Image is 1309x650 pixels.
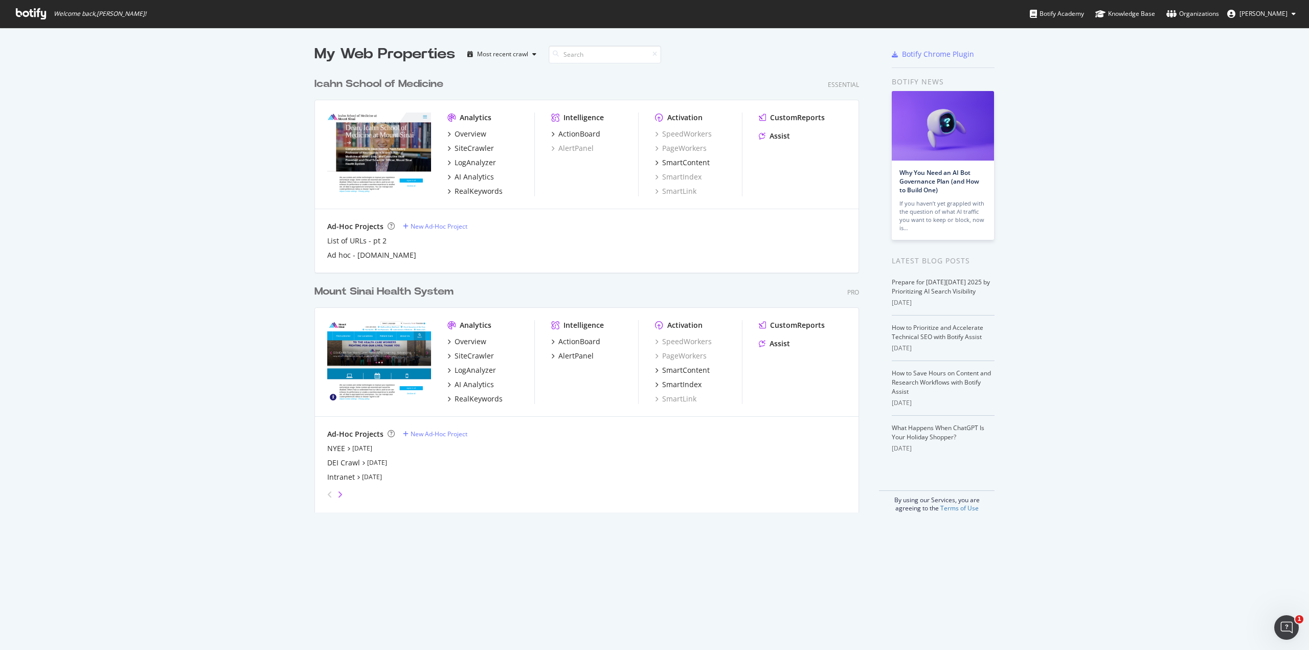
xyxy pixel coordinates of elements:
div: Knowledge Base [1095,9,1155,19]
div: SiteCrawler [455,351,494,361]
a: Overview [447,129,486,139]
a: SpeedWorkers [655,337,712,347]
a: [DATE] [352,444,372,453]
a: SmartIndex [655,172,702,182]
a: Prepare for [DATE][DATE] 2025 by Prioritizing AI Search Visibility [892,278,990,296]
div: Intelligence [563,320,604,330]
img: mountsinai.org [327,320,431,403]
a: SmartContent [655,365,710,375]
div: SiteCrawler [455,143,494,153]
div: Most recent crawl [477,51,528,57]
div: ActionBoard [558,129,600,139]
a: AI Analytics [447,379,494,390]
a: How to Save Hours on Content and Research Workflows with Botify Assist [892,369,991,396]
div: LogAnalyzer [455,365,496,375]
a: CustomReports [759,113,825,123]
div: Overview [455,337,486,347]
div: New Ad-Hoc Project [411,430,467,438]
iframe: Intercom live chat [1274,615,1299,640]
div: [DATE] [892,444,995,453]
img: Why You Need an AI Bot Governance Plan (and How to Build One) [892,91,994,161]
div: Latest Blog Posts [892,255,995,266]
a: New Ad-Hoc Project [403,222,467,231]
a: Overview [447,337,486,347]
div: RealKeywords [455,394,503,404]
a: AlertPanel [551,351,594,361]
div: Intelligence [563,113,604,123]
div: Activation [667,320,703,330]
a: SmartLink [655,394,696,404]
div: AI Analytics [455,379,494,390]
div: SmartContent [662,158,710,168]
div: SmartIndex [662,379,702,390]
a: AI Analytics [447,172,494,182]
div: List of URLs - pt 2 [327,236,387,246]
div: SmartContent [662,365,710,375]
div: angle-right [336,489,344,500]
a: CustomReports [759,320,825,330]
a: RealKeywords [447,394,503,404]
a: SiteCrawler [447,351,494,361]
div: grid [314,64,867,512]
div: Essential [828,80,859,89]
a: Icahn School of Medicine [314,77,447,92]
button: Most recent crawl [463,46,540,62]
a: [DATE] [362,473,382,481]
span: 1 [1295,615,1303,623]
a: SmartLink [655,186,696,196]
div: Pro [847,288,859,297]
a: SpeedWorkers [655,129,712,139]
a: How to Prioritize and Accelerate Technical SEO with Botify Assist [892,323,983,341]
div: Analytics [460,320,491,330]
a: PageWorkers [655,351,707,361]
a: Terms of Use [940,504,979,512]
div: Ad-Hoc Projects [327,429,383,439]
div: Activation [667,113,703,123]
div: New Ad-Hoc Project [411,222,467,231]
div: ActionBoard [558,337,600,347]
div: Icahn School of Medicine [314,77,443,92]
a: Assist [759,339,790,349]
a: Mount Sinai Health System [314,284,458,299]
a: AlertPanel [551,143,594,153]
a: [DATE] [367,458,387,467]
div: RealKeywords [455,186,503,196]
div: Analytics [460,113,491,123]
a: LogAnalyzer [447,365,496,375]
a: What Happens When ChatGPT Is Your Holiday Shopper? [892,423,984,441]
a: PageWorkers [655,143,707,153]
div: Organizations [1166,9,1219,19]
input: Search [549,46,661,63]
a: DEI Crawl [327,458,360,468]
a: Botify Chrome Plugin [892,49,974,59]
a: Assist [759,131,790,141]
a: Intranet [327,472,355,482]
span: Mia Nina Rosario [1239,9,1288,18]
div: By using our Services, you are agreeing to the [879,490,995,512]
a: NYEE [327,443,345,454]
span: Welcome back, [PERSON_NAME] ! [54,10,146,18]
div: Botify Chrome Plugin [902,49,974,59]
img: icahn.mssm.edu [327,113,431,195]
div: Mount Sinai Health System [314,284,454,299]
div: Assist [770,131,790,141]
a: SmartIndex [655,379,702,390]
div: angle-left [323,486,336,503]
div: [DATE] [892,298,995,307]
div: CustomReports [770,113,825,123]
div: Assist [770,339,790,349]
button: [PERSON_NAME] [1219,6,1304,22]
div: [DATE] [892,344,995,353]
a: ActionBoard [551,129,600,139]
a: LogAnalyzer [447,158,496,168]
